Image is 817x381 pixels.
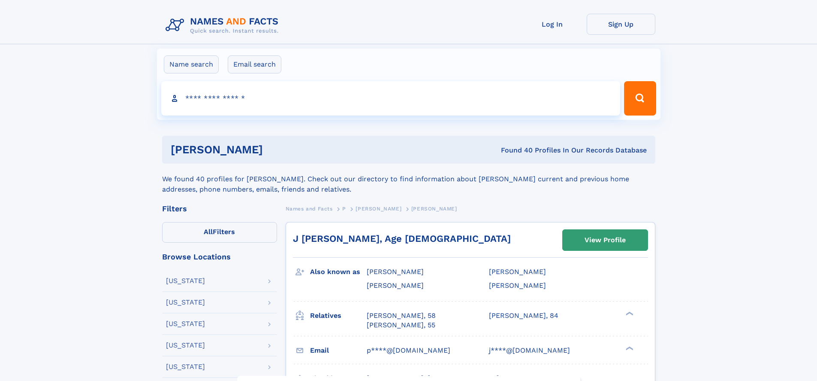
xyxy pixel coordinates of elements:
a: [PERSON_NAME], 84 [489,311,558,320]
a: [PERSON_NAME], 58 [367,311,436,320]
span: [PERSON_NAME] [489,268,546,276]
div: [US_STATE] [166,363,205,370]
label: Name search [164,55,219,73]
h3: Email [310,343,367,358]
a: [PERSON_NAME], 55 [367,320,435,330]
a: Sign Up [587,14,655,35]
a: View Profile [563,230,648,250]
label: Email search [228,55,281,73]
div: Browse Locations [162,253,277,261]
span: All [204,228,213,236]
a: Log In [518,14,587,35]
span: [PERSON_NAME] [367,268,424,276]
a: J [PERSON_NAME], Age [DEMOGRAPHIC_DATA] [293,233,511,244]
span: [PERSON_NAME] [356,206,401,212]
a: P [342,203,346,214]
h3: Relatives [310,308,367,323]
input: search input [161,81,621,116]
div: [US_STATE] [166,299,205,306]
button: Search Button [624,81,656,116]
span: [PERSON_NAME] [367,281,424,290]
div: [US_STATE] [166,320,205,327]
h1: [PERSON_NAME] [171,144,382,155]
div: [US_STATE] [166,277,205,284]
div: View Profile [585,230,626,250]
span: [PERSON_NAME] [411,206,457,212]
span: P [342,206,346,212]
span: [PERSON_NAME] [489,281,546,290]
img: Logo Names and Facts [162,14,286,37]
a: Names and Facts [286,203,333,214]
div: ❯ [624,345,634,351]
label: Filters [162,222,277,243]
h3: Also known as [310,265,367,279]
div: Found 40 Profiles In Our Records Database [382,146,647,155]
div: ❯ [624,311,634,316]
a: [PERSON_NAME] [356,203,401,214]
div: We found 40 profiles for [PERSON_NAME]. Check out our directory to find information about [PERSON... [162,164,655,195]
div: Filters [162,205,277,213]
div: [US_STATE] [166,342,205,349]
